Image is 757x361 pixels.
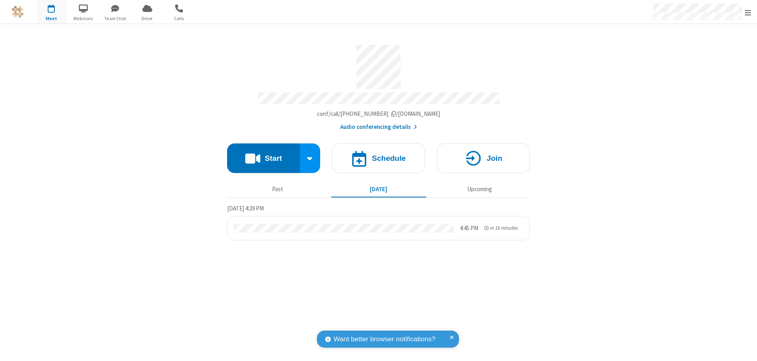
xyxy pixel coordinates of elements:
span: Meet [37,15,66,22]
button: Join [437,143,530,173]
img: QA Selenium DO NOT DELETE OR CHANGE [12,6,24,18]
h4: Start [265,154,282,162]
button: Upcoming [432,182,527,197]
section: Today's Meetings [227,204,530,240]
iframe: Chat [737,341,751,355]
button: Start [227,143,300,173]
span: in 16 minutes [490,225,518,231]
span: Webinars [69,15,98,22]
span: Calls [164,15,194,22]
div: Start conference options [300,143,321,173]
div: 4:45 PM [460,224,478,233]
h4: Schedule [372,154,406,162]
button: Schedule [332,143,425,173]
h4: Join [487,154,502,162]
button: Audio conferencing details [340,123,417,132]
section: Account details [227,39,530,132]
span: [DATE] 4:29 PM [227,205,264,212]
button: Copy my meeting room linkCopy my meeting room link [317,110,440,119]
span: Team Chat [101,15,130,22]
span: Copy my meeting room link [317,110,440,117]
button: Past [230,182,325,197]
span: Drive [132,15,162,22]
button: [DATE] [331,182,426,197]
span: Want better browser notifications? [334,334,435,344]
